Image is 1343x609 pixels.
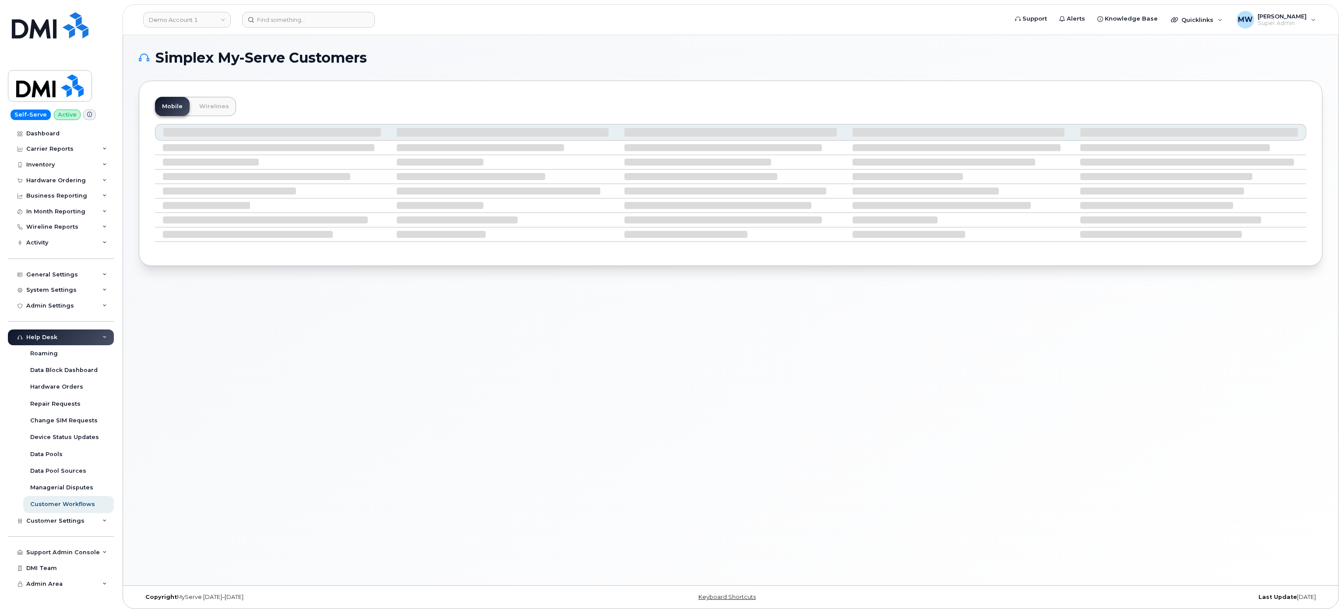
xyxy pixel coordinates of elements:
[192,97,236,116] a: Wirelines
[1258,594,1297,600] strong: Last Update
[139,594,533,601] div: MyServe [DATE]–[DATE]
[698,594,756,600] a: Keyboard Shortcuts
[155,51,367,64] span: Simplex My-Serve Customers
[145,594,177,600] strong: Copyright
[155,97,190,116] a: Mobile
[928,594,1322,601] div: [DATE]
